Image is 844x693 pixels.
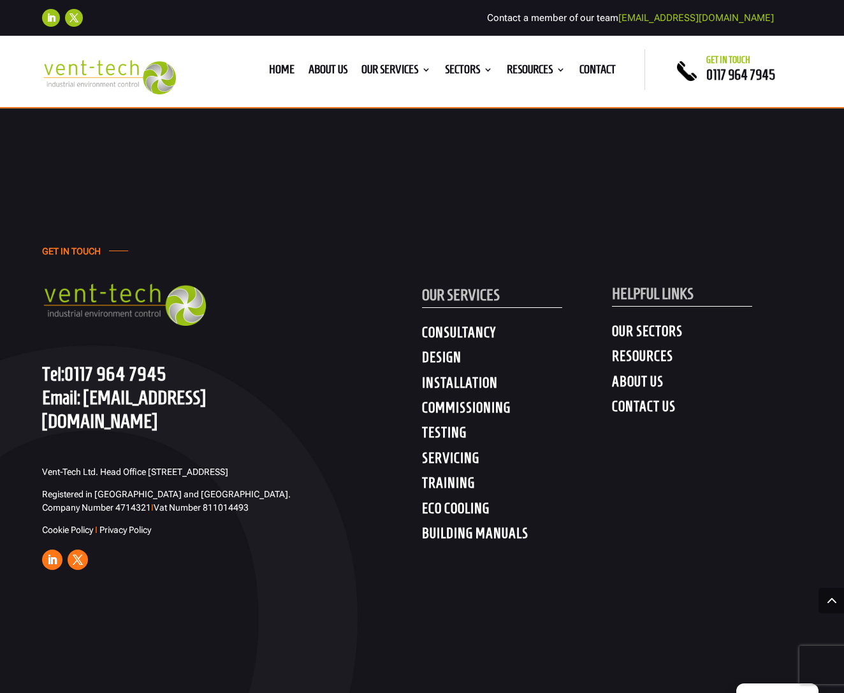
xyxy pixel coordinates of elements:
span: Registered in [GEOGRAPHIC_DATA] and [GEOGRAPHIC_DATA]. Company Number 4714321 Vat Number 811014493 [42,489,291,513]
a: Follow on LinkedIn [42,550,62,570]
a: Follow on X [65,9,83,27]
h4: DESIGN [422,349,612,372]
span: Get in touch [706,55,750,65]
span: HELPFUL LINKS [612,285,694,302]
span: Contact a member of our team [487,12,774,24]
h4: CONTACT US [612,398,802,421]
h4: GET IN TOUCH [42,246,101,263]
a: Contact [579,65,616,79]
a: Home [269,65,295,79]
h4: ABOUT US [612,373,802,396]
h4: RESOURCES [612,347,802,370]
span: OUR SERVICES [422,286,500,303]
a: Privacy Policy [99,525,151,535]
h4: BUILDING MANUALS [422,525,612,548]
span: Email: [42,386,80,408]
a: Follow on X [68,550,88,570]
h4: SERVICING [422,449,612,472]
h4: CONSULTANCY [422,324,612,347]
a: Sectors [445,65,493,79]
a: [EMAIL_ADDRESS][DOMAIN_NAME] [618,12,774,24]
a: About us [309,65,347,79]
a: [EMAIL_ADDRESS][DOMAIN_NAME] [42,386,206,432]
a: Our Services [361,65,431,79]
h4: ECO COOLING [422,500,612,523]
h4: COMMISSIONING [422,399,612,422]
h4: TRAINING [422,474,612,497]
a: 0117 964 7945 [706,67,775,82]
a: Tel:0117 964 7945 [42,363,166,384]
a: Resources [507,65,565,79]
h4: INSTALLATION [422,374,612,397]
span: I [95,525,98,535]
span: I [151,502,154,513]
span: Tel: [42,363,64,384]
h4: TESTING [422,424,612,447]
h4: OUR SECTORS [612,323,802,346]
a: Follow on LinkedIn [42,9,60,27]
img: 2023-09-27T08_35_16.549ZVENT-TECH---Clear-background [42,60,176,94]
span: Vent-Tech Ltd. Head Office [STREET_ADDRESS] [42,467,228,477]
a: Cookie Policy [42,525,93,535]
